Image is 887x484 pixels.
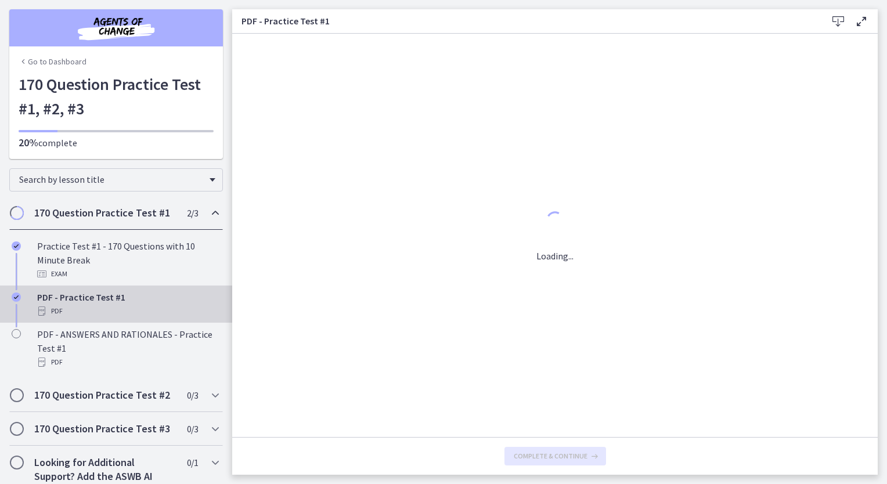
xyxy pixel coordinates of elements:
div: Exam [37,267,218,281]
h2: 170 Question Practice Test #3 [34,422,176,436]
p: Loading... [536,249,574,263]
img: Agents of Change [46,14,186,42]
span: Search by lesson title [19,174,204,185]
h3: PDF - Practice Test #1 [241,14,808,28]
h1: 170 Question Practice Test #1, #2, #3 [19,72,214,121]
button: Complete & continue [504,447,606,465]
div: Search by lesson title [9,168,223,192]
h2: 170 Question Practice Test #1 [34,206,176,220]
span: 0 / 3 [187,388,198,402]
h2: 170 Question Practice Test #2 [34,388,176,402]
p: complete [19,136,214,150]
span: Complete & continue [514,452,587,461]
a: Go to Dashboard [19,56,86,67]
span: 20% [19,136,38,149]
i: Completed [12,241,21,251]
div: PDF - Practice Test #1 [37,290,218,318]
div: Practice Test #1 - 170 Questions with 10 Minute Break [37,239,218,281]
div: PDF - ANSWERS AND RATIONALES - Practice Test #1 [37,327,218,369]
div: PDF [37,355,218,369]
div: PDF [37,304,218,318]
span: 0 / 3 [187,422,198,436]
span: 2 / 3 [187,206,198,220]
div: 1 [536,208,574,235]
i: Completed [12,292,21,302]
span: 0 / 1 [187,456,198,469]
